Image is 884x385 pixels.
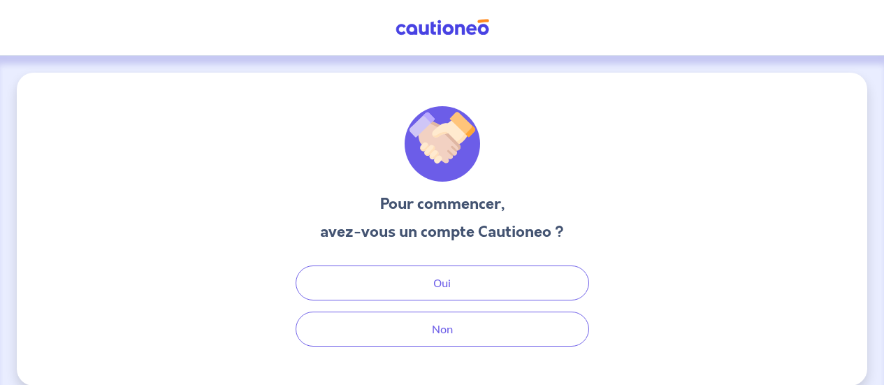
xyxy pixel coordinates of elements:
[390,19,495,36] img: Cautioneo
[405,106,480,182] img: illu_welcome.svg
[320,193,564,215] h3: Pour commencer,
[296,266,589,300] button: Oui
[296,312,589,347] button: Non
[320,221,564,243] h3: avez-vous un compte Cautioneo ?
